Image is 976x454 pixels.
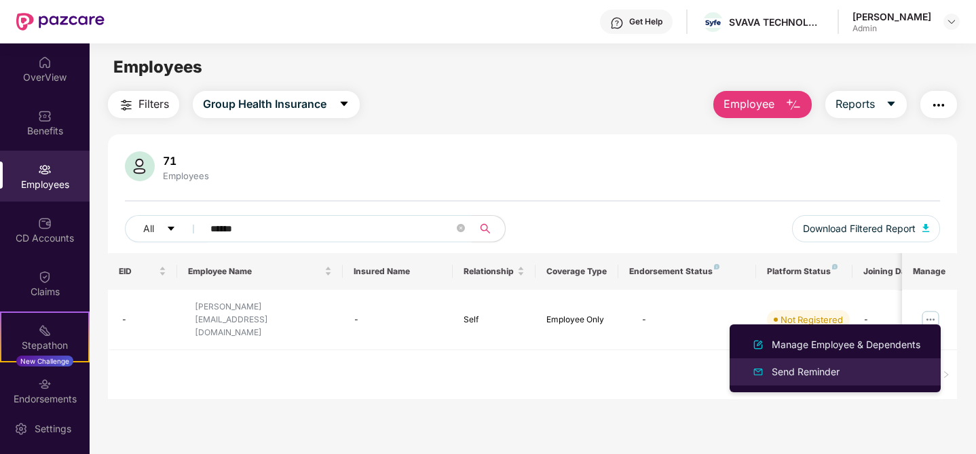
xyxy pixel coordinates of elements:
[464,266,514,277] span: Relationship
[935,364,957,385] li: Next Page
[1,339,88,352] div: Stepathon
[38,216,52,230] img: svg+xml;base64,PHN2ZyBpZD0iQ0RfQWNjb3VudHMiIGRhdGEtbmFtZT0iQ0QgQWNjb3VudHMiIHhtbG5zPSJodHRwOi8vd3...
[750,337,766,353] img: svg+xml;base64,PHN2ZyB4bWxucz0iaHR0cDovL3d3dy53My5vcmcvMjAwMC9zdmciIHhtbG5zOnhsaW5rPSJodHRwOi8vd3...
[138,96,169,113] span: Filters
[803,221,916,236] span: Download Filtered Report
[935,364,957,385] button: right
[852,253,935,290] th: Joining Date
[713,91,812,118] button: Employee
[729,16,824,29] div: SVAVA TECHNOLOGIES INDIA PRIVATE LIMITED
[946,16,957,27] img: svg+xml;base64,PHN2ZyBpZD0iRHJvcGRvd24tMzJ4MzIiIHhtbG5zPSJodHRwOi8vd3d3LnczLm9yZy8yMDAwL3N2ZyIgd2...
[125,151,155,181] img: svg+xml;base64,PHN2ZyB4bWxucz0iaHR0cDovL3d3dy53My5vcmcvMjAwMC9zdmciIHhtbG5zOnhsaW5rPSJodHRwOi8vd3...
[160,170,212,181] div: Employees
[863,314,924,326] div: -
[836,96,875,113] span: Reports
[825,91,907,118] button: Reportscaret-down
[769,337,923,352] div: Manage Employee & Dependents
[195,301,332,339] div: [PERSON_NAME][EMAIL_ADDRESS][DOMAIN_NAME]
[629,16,662,27] div: Get Help
[852,23,931,34] div: Admin
[14,422,28,436] img: svg+xml;base64,PHN2ZyBpZD0iU2V0dGluZy0yMHgyMCIgeG1sbnM9Imh0dHA6Ly93d3cudzMub3JnLzIwMDAvc3ZnIiB3aW...
[166,224,176,235] span: caret-down
[354,314,443,326] div: -
[118,97,134,113] img: svg+xml;base64,PHN2ZyB4bWxucz0iaHR0cDovL3d3dy53My5vcmcvMjAwMC9zdmciIHdpZHRoPSIyNCIgaGVpZ2h0PSIyNC...
[781,313,843,326] div: Not Registered
[610,16,624,30] img: svg+xml;base64,PHN2ZyBpZD0iSGVscC0zMngzMiIgeG1sbnM9Imh0dHA6Ly93d3cudzMub3JnLzIwMDAvc3ZnIiB3aWR0aD...
[31,422,75,436] div: Settings
[108,91,179,118] button: Filters
[832,264,838,269] img: svg+xml;base64,PHN2ZyB4bWxucz0iaHR0cDovL3d3dy53My5vcmcvMjAwMC9zdmciIHdpZHRoPSI4IiBoZWlnaHQ9IjgiIH...
[920,309,941,330] img: manageButton
[792,215,940,242] button: Download Filtered Report
[38,56,52,69] img: svg+xml;base64,PHN2ZyBpZD0iSG9tZSIgeG1sbnM9Imh0dHA6Ly93d3cudzMub3JnLzIwMDAvc3ZnIiB3aWR0aD0iMjAiIG...
[750,364,766,380] img: svg+xml;base64,PHN2ZyB4bWxucz0iaHR0cDovL3d3dy53My5vcmcvMjAwMC9zdmciIHhtbG5zOnhsaW5rPSJodHRwOi8vd3...
[125,215,208,242] button: Allcaret-down
[852,10,931,23] div: [PERSON_NAME]
[203,96,326,113] span: Group Health Insurance
[641,314,647,326] div: -
[38,324,52,337] img: svg+xml;base64,PHN2ZyB4bWxucz0iaHR0cDovL3d3dy53My5vcmcvMjAwMC9zdmciIHdpZHRoPSIyMSIgaGVpZ2h0PSIyMC...
[724,96,774,113] span: Employee
[38,270,52,284] img: svg+xml;base64,PHN2ZyBpZD0iQ2xhaW0iIHhtbG5zPSJodHRwOi8vd3d3LnczLm9yZy8yMDAwL3N2ZyIgd2lkdGg9IjIwIi...
[143,221,154,236] span: All
[457,223,465,235] span: close-circle
[343,253,453,290] th: Insured Name
[769,364,842,379] div: Send Reminder
[703,18,723,28] img: download.png
[902,253,957,290] th: Manage
[931,97,947,113] img: svg+xml;base64,PHN2ZyB4bWxucz0iaHR0cDovL3d3dy53My5vcmcvMjAwMC9zdmciIHdpZHRoPSIyNCIgaGVpZ2h0PSIyNC...
[472,215,506,242] button: search
[942,371,950,379] span: right
[472,223,498,234] span: search
[38,377,52,391] img: svg+xml;base64,PHN2ZyBpZD0iRW5kb3JzZW1lbnRzIiB4bWxucz0iaHR0cDovL3d3dy53My5vcmcvMjAwMC9zdmciIHdpZH...
[457,224,465,232] span: close-circle
[16,356,73,366] div: New Challenge
[767,266,842,277] div: Platform Status
[714,264,719,269] img: svg+xml;base64,PHN2ZyB4bWxucz0iaHR0cDovL3d3dy53My5vcmcvMjAwMC9zdmciIHdpZHRoPSI4IiBoZWlnaHQ9IjgiIH...
[464,314,525,326] div: Self
[160,154,212,168] div: 71
[629,266,745,277] div: Endorsement Status
[177,253,343,290] th: Employee Name
[453,253,536,290] th: Relationship
[785,97,802,113] img: svg+xml;base64,PHN2ZyB4bWxucz0iaHR0cDovL3d3dy53My5vcmcvMjAwMC9zdmciIHhtbG5zOnhsaW5rPSJodHRwOi8vd3...
[38,109,52,123] img: svg+xml;base64,PHN2ZyBpZD0iQmVuZWZpdHMiIHhtbG5zPSJodHRwOi8vd3d3LnczLm9yZy8yMDAwL3N2ZyIgd2lkdGg9Ij...
[922,224,929,232] img: svg+xml;base64,PHN2ZyB4bWxucz0iaHR0cDovL3d3dy53My5vcmcvMjAwMC9zdmciIHhtbG5zOnhsaW5rPSJodHRwOi8vd3...
[536,253,618,290] th: Coverage Type
[38,163,52,176] img: svg+xml;base64,PHN2ZyBpZD0iRW1wbG95ZWVzIiB4bWxucz0iaHR0cDovL3d3dy53My5vcmcvMjAwMC9zdmciIHdpZHRoPS...
[546,314,607,326] div: Employee Only
[339,98,350,111] span: caret-down
[188,266,322,277] span: Employee Name
[113,57,202,77] span: Employees
[886,98,897,111] span: caret-down
[119,266,156,277] span: EID
[121,314,166,326] div: -
[16,13,105,31] img: New Pazcare Logo
[108,253,177,290] th: EID
[193,91,360,118] button: Group Health Insurancecaret-down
